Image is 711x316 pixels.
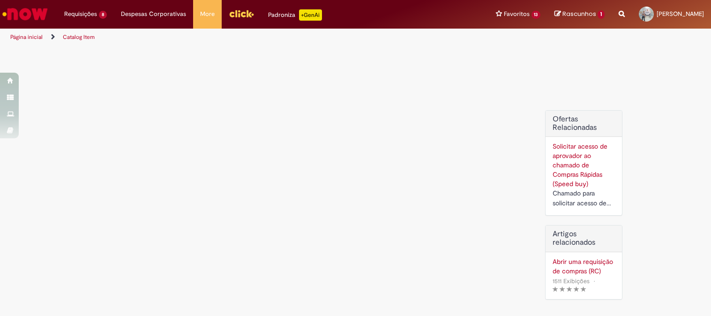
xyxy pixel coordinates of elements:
[10,33,43,41] a: Página inicial
[504,9,530,19] span: Favoritos
[268,9,322,21] div: Padroniza
[553,257,615,276] a: Abrir uma requisição de compras (RC)
[562,9,596,18] span: Rascunhos
[553,115,615,132] h2: Ofertas Relacionadas
[299,9,322,21] p: +GenAi
[1,5,49,23] img: ServiceNow
[64,9,97,19] span: Requisições
[553,230,615,247] h3: Artigos relacionados
[545,110,622,216] div: Ofertas Relacionadas
[531,11,541,19] span: 13
[657,10,704,18] span: [PERSON_NAME]
[553,277,590,285] span: 1511 Exibições
[121,9,186,19] span: Despesas Corporativas
[591,275,597,287] span: •
[200,9,215,19] span: More
[554,10,605,19] a: Rascunhos
[229,7,254,21] img: click_logo_yellow_360x200.png
[63,33,95,41] a: Catalog Item
[598,10,605,19] span: 1
[7,29,467,46] ul: Trilhas de página
[553,188,615,208] div: Chamado para solicitar acesso de aprovador ao ticket de Speed buy
[99,11,107,19] span: 8
[553,142,607,188] a: Solicitar acesso de aprovador ao chamado de Compras Rápidas (Speed buy)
